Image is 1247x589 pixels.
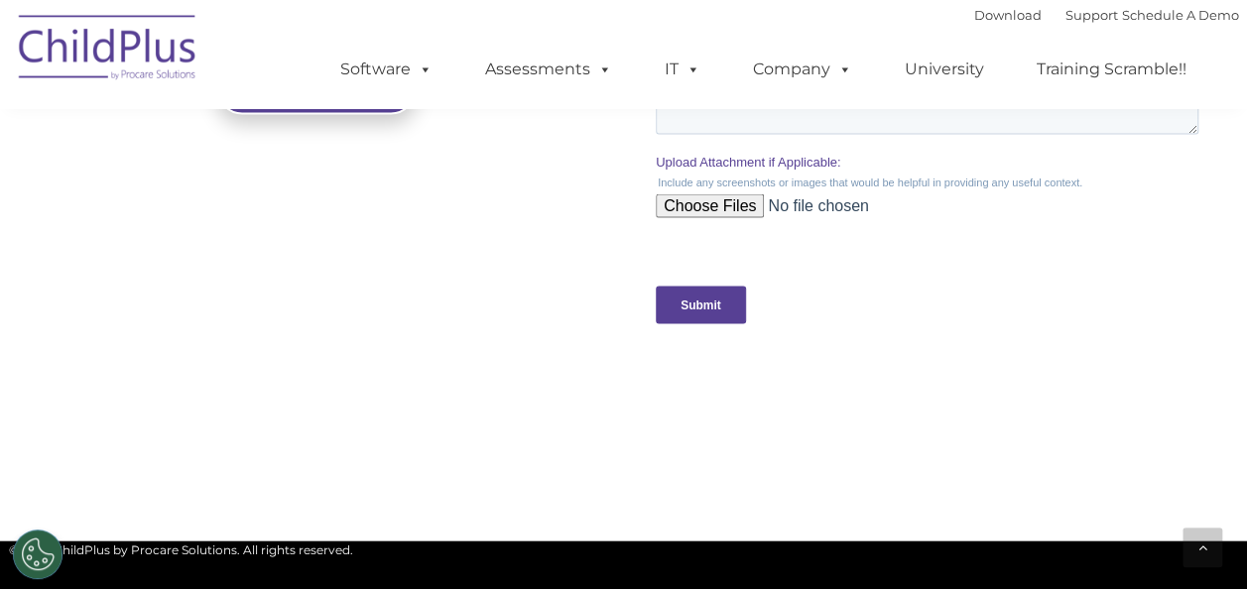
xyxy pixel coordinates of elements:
[276,131,336,146] span: Last name
[733,50,872,89] a: Company
[320,50,452,89] a: Software
[1065,7,1118,23] a: Support
[9,542,353,557] span: © 2025 ChildPlus by Procare Solutions. All rights reserved.
[465,50,632,89] a: Assessments
[974,7,1239,23] font: |
[1122,7,1239,23] a: Schedule A Demo
[645,50,720,89] a: IT
[1017,50,1206,89] a: Training Scramble!!
[974,7,1042,23] a: Download
[9,1,207,100] img: ChildPlus by Procare Solutions
[885,50,1004,89] a: University
[13,530,62,579] button: Cookies Settings
[276,212,360,227] span: Phone number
